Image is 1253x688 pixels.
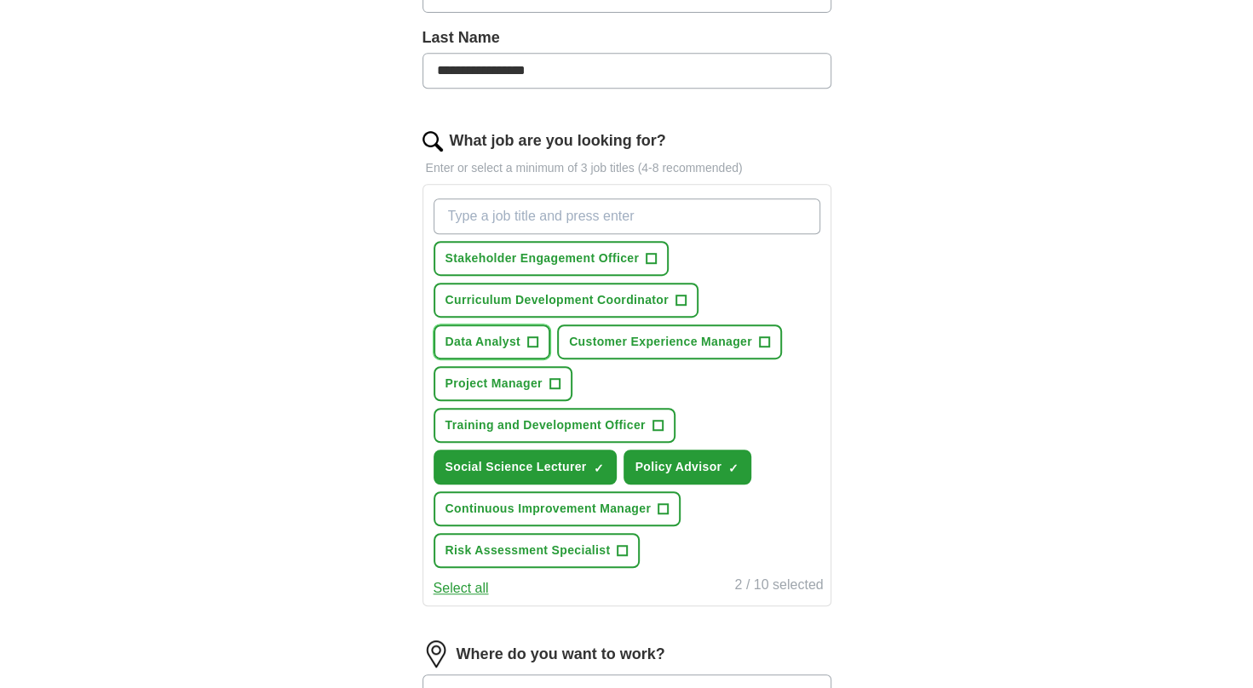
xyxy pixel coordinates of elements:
span: ✓ [728,462,739,475]
button: Risk Assessment Specialist [434,533,641,568]
span: Stakeholder Engagement Officer [445,249,640,267]
div: 2 / 10 selected [734,575,823,599]
button: Stakeholder Engagement Officer [434,241,670,276]
button: Data Analyst [434,324,551,359]
img: search.png [422,131,443,152]
button: Project Manager [434,366,572,401]
label: Where do you want to work? [457,643,665,666]
p: Enter or select a minimum of 3 job titles (4-8 recommended) [422,159,831,177]
button: Select all [434,578,489,599]
span: Project Manager [445,375,543,393]
span: Risk Assessment Specialist [445,542,611,559]
label: What job are you looking for? [450,129,666,152]
input: Type a job title and press enter [434,198,820,234]
span: Policy Advisor [635,458,722,476]
button: Continuous Improvement Manager [434,491,681,526]
span: Continuous Improvement Manager [445,500,652,518]
button: Social Science Lecturer✓ [434,450,617,484]
button: Curriculum Development Coordinator [434,283,698,318]
button: Training and Development Officer [434,408,675,443]
button: Customer Experience Manager [557,324,782,359]
label: Last Name [422,26,831,49]
img: location.png [422,640,450,668]
button: Policy Advisor✓ [624,450,752,484]
span: Training and Development Officer [445,416,646,434]
span: Customer Experience Manager [569,333,752,351]
span: Curriculum Development Coordinator [445,291,669,309]
span: Data Analyst [445,333,521,351]
span: Social Science Lecturer [445,458,587,476]
span: ✓ [594,462,604,475]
